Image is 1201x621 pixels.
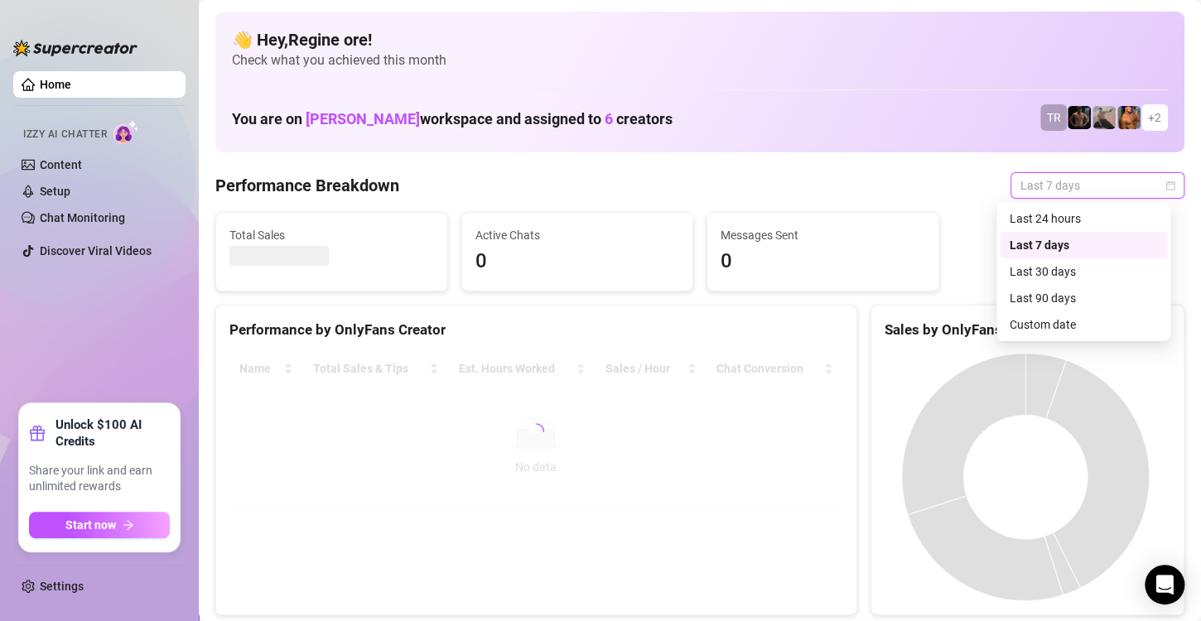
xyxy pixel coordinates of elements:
[232,110,673,128] h1: You are on workspace and assigned to creators
[1000,258,1167,285] div: Last 30 days
[1068,106,1091,129] img: Trent
[475,246,680,277] span: 0
[23,127,107,142] span: Izzy AI Chatter
[1010,315,1157,334] div: Custom date
[721,226,925,244] span: Messages Sent
[113,120,139,144] img: AI Chatter
[1000,205,1167,232] div: Last 24 hours
[527,422,545,440] span: loading
[40,211,125,224] a: Chat Monitoring
[1010,289,1157,307] div: Last 90 days
[232,28,1168,51] h4: 👋 Hey, Regine ore !
[229,319,843,341] div: Performance by OnlyFans Creator
[65,518,116,532] span: Start now
[215,174,399,197] h4: Performance Breakdown
[40,244,152,258] a: Discover Viral Videos
[55,416,170,450] strong: Unlock $100 AI Credits
[29,463,170,495] span: Share your link and earn unlimited rewards
[306,110,420,128] span: [PERSON_NAME]
[1000,311,1167,338] div: Custom date
[1148,108,1161,127] span: + 2
[885,319,1170,341] div: Sales by OnlyFans Creator
[1000,285,1167,311] div: Last 90 days
[1117,106,1141,129] img: JG
[1020,173,1174,198] span: Last 7 days
[1145,565,1184,604] div: Open Intercom Messenger
[1010,236,1157,254] div: Last 7 days
[40,185,70,198] a: Setup
[40,78,71,91] a: Home
[1165,181,1175,190] span: calendar
[721,246,925,277] span: 0
[29,512,170,538] button: Start nowarrow-right
[229,226,434,244] span: Total Sales
[40,158,82,171] a: Content
[475,226,680,244] span: Active Chats
[605,110,613,128] span: 6
[1047,108,1061,127] span: TR
[123,519,134,531] span: arrow-right
[1000,232,1167,258] div: Last 7 days
[1010,262,1157,281] div: Last 30 days
[1092,106,1116,129] img: LC
[40,580,84,593] a: Settings
[13,40,137,56] img: logo-BBDzfeDw.svg
[29,425,46,441] span: gift
[1010,209,1157,228] div: Last 24 hours
[232,51,1168,70] span: Check what you achieved this month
